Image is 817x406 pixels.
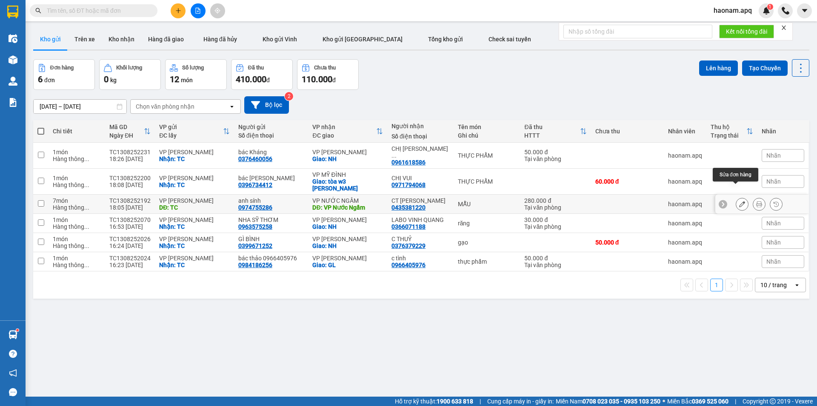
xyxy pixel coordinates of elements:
[165,59,227,90] button: Số lượng12món
[766,178,781,185] span: Nhãn
[524,155,586,162] div: Tại văn phòng
[50,65,74,71] div: Đơn hàng
[33,29,68,49] button: Kho gửi
[762,128,804,135] div: Nhãn
[7,6,18,18] img: logo-vxr
[53,128,101,135] div: Chi tiết
[524,262,586,268] div: Tại văn phòng
[563,25,712,38] input: Nhập số tổng đài
[794,282,800,288] svg: open
[53,242,101,249] div: Hàng thông thường
[668,239,702,246] div: haonam.apq
[312,204,383,211] div: DĐ: VP Nước Ngầm
[312,171,383,178] div: VP MỸ ĐÌNH
[109,124,144,130] div: Mã GD
[266,77,270,84] span: đ
[312,262,383,268] div: Giao: GL
[175,8,181,14] span: plus
[159,155,230,162] div: Nhận: TC
[109,197,151,204] div: TC1308252192
[229,103,235,110] svg: open
[109,216,151,223] div: TC1308252070
[53,223,101,230] div: Hàng thông thường
[53,155,101,162] div: Hàng thông thường
[391,255,449,262] div: c tình
[458,258,516,265] div: thực phẩm
[84,204,89,211] span: ...
[102,29,141,49] button: Kho nhận
[488,36,531,43] span: Check sai tuyến
[109,255,151,262] div: TC1308252024
[238,124,304,130] div: Người gửi
[524,124,580,130] div: Đã thu
[33,59,95,90] button: Đơn hàng6đơn
[458,152,516,159] div: THỰC PHẨM
[668,128,702,135] div: Nhân viên
[312,223,383,230] div: Giao: NH
[766,258,781,265] span: Nhãn
[524,223,586,230] div: Tại văn phòng
[141,29,191,49] button: Hàng đã giao
[782,7,789,14] img: phone-icon
[667,397,728,406] span: Miền Bắc
[116,65,142,71] div: Khối lượng
[524,149,586,155] div: 50.000 đ
[191,3,206,18] button: file-add
[53,175,101,181] div: 1 món
[312,124,376,130] div: VP nhận
[668,220,702,227] div: haonam.apq
[238,204,272,211] div: 0974755286
[458,124,516,130] div: Tên món
[238,223,272,230] div: 0963575258
[797,3,812,18] button: caret-down
[170,74,179,84] span: 12
[766,152,781,159] span: Nhãn
[458,178,516,185] div: THỰC PHẨM
[159,204,230,211] div: DĐ: TC
[312,216,383,223] div: VP [PERSON_NAME]
[595,178,660,185] div: 60.000 đ
[84,223,89,230] span: ...
[308,120,387,143] th: Toggle SortBy
[159,175,230,181] div: VP [PERSON_NAME]
[768,4,771,10] span: 1
[238,155,272,162] div: 0376460056
[668,258,702,265] div: haonam.apq
[159,124,223,130] div: VP gửi
[210,3,225,18] button: aim
[707,5,759,16] span: haonam.apq
[692,398,728,405] strong: 0369 525 060
[524,197,586,204] div: 280.000 đ
[9,34,17,43] img: warehouse-icon
[159,181,230,188] div: Nhận: TC
[706,120,757,143] th: Toggle SortBy
[312,236,383,242] div: VP [PERSON_NAME]
[159,223,230,230] div: Nhận: TC
[109,262,151,268] div: 16:23 [DATE]
[736,198,748,210] div: Sửa đơn hàng
[238,197,304,204] div: anh sính
[159,236,230,242] div: VP [PERSON_NAME]
[53,236,101,242] div: 1 món
[595,128,660,135] div: Chưa thu
[53,181,101,188] div: Hàng thông thường
[711,132,746,139] div: Trạng thái
[244,96,289,114] button: Bộ lọc
[395,397,473,406] span: Hỗ trợ kỹ thuật:
[391,204,426,211] div: 0435381220
[238,149,304,155] div: bác Kháng
[236,74,266,84] span: 410.000
[84,242,89,249] span: ...
[314,65,336,71] div: Chưa thu
[458,220,516,227] div: răng
[668,201,702,207] div: haonam.apq
[323,36,403,43] span: Kho gửi [GEOGRAPHIC_DATA]
[391,223,426,230] div: 0366071188
[238,216,304,223] div: NHA SỸ THƠM
[487,397,554,406] span: Cung cấp máy in - giấy in:
[480,397,481,406] span: |
[713,168,758,181] div: Sửa đơn hàng
[34,100,126,113] input: Select a date range.
[524,132,580,139] div: HTTT
[285,92,293,101] sup: 2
